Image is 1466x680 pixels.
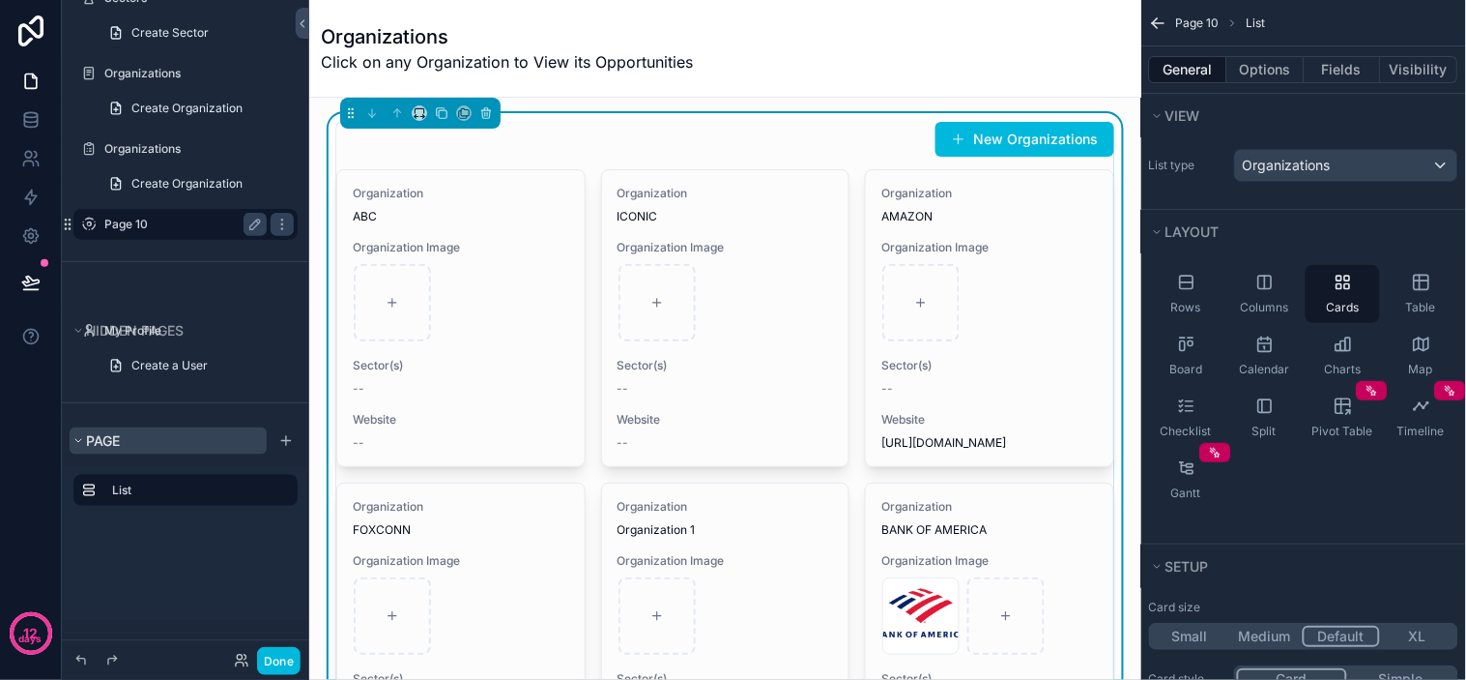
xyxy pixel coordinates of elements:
span: -- [618,435,629,451]
span: Table [1406,300,1436,315]
button: Done [257,647,301,675]
span: Organization Image [618,240,834,255]
button: Organizations [1234,149,1458,182]
button: Gantt [1149,451,1223,509]
button: XL [1380,626,1455,647]
span: Sector(s) [881,358,1098,373]
button: Map [1384,327,1458,385]
span: Rows [1171,300,1201,315]
span: Create Organization [131,101,243,116]
span: Map [1409,362,1433,377]
span: Organization [881,499,1098,515]
span: Timeline [1397,424,1445,439]
span: Columns [1241,300,1289,315]
span: Calendar [1240,362,1290,377]
label: Card size [1149,600,1201,615]
a: Create Organization [97,93,298,124]
button: Rows [1149,265,1223,323]
button: View [1149,103,1447,130]
button: Split [1227,389,1302,447]
span: Click on any Organization to View its Opportunities [321,50,693,74]
span: Page [86,432,120,449]
span: Website [353,412,569,428]
span: Website [618,412,834,428]
button: New Organizations [935,122,1114,157]
span: Gantt [1171,486,1201,501]
span: Organization [353,186,569,201]
span: Charts [1325,362,1362,377]
button: Cards [1306,265,1380,323]
span: Organization [618,499,834,515]
button: Columns [1227,265,1302,323]
button: Visibility [1381,56,1458,83]
button: Setup [1149,553,1447,580]
p: 12 [23,624,38,643]
button: Default [1303,626,1380,647]
span: -- [353,435,364,451]
button: Page [70,428,267,455]
a: OrganizationAMAZONOrganization ImageSector(s)--Website[URL][DOMAIN_NAME] [865,169,1114,467]
span: ICONIC [618,209,834,224]
span: List [1247,15,1266,31]
span: Organization Image [881,240,1098,255]
span: Create a User [131,358,208,373]
span: Pivot Table [1312,424,1373,439]
label: Organizations [104,66,286,81]
span: Organization [618,186,834,201]
a: OrganizationICONICOrganization ImageSector(s)--Website-- [601,169,850,467]
button: Checklist [1149,389,1223,447]
span: Organization Image [881,553,1098,569]
span: Organization [881,186,1098,201]
a: My Profile [104,323,286,339]
a: OrganizationABCOrganization ImageSector(s)--Website-- [336,169,586,467]
span: -- [618,381,629,397]
span: Organization [353,499,569,515]
span: Sector(s) [353,358,569,373]
span: Organization Image [353,240,569,255]
span: Create Organization [131,176,243,192]
button: Board [1149,327,1223,385]
button: General [1149,56,1227,83]
button: Pivot Table [1306,389,1380,447]
span: Sector(s) [618,358,834,373]
a: Create Sector [97,17,298,48]
p: days [19,632,43,647]
span: Setup [1165,558,1209,575]
span: [URL][DOMAIN_NAME] [881,435,1098,451]
label: List type [1149,158,1226,173]
button: Small [1152,626,1227,647]
label: Page 10 [104,217,259,232]
button: Table [1384,265,1458,323]
button: Options [1227,56,1305,83]
span: Organization Image [353,553,569,569]
span: AMAZON [881,209,1098,224]
span: -- [881,381,893,397]
button: Hidden pages [70,317,290,344]
span: Split [1252,424,1277,439]
span: ABC [353,209,569,224]
button: Charts [1306,327,1380,385]
label: List [112,483,282,498]
button: Calendar [1227,327,1302,385]
button: Medium [1227,626,1303,647]
div: scrollable content [62,466,309,525]
button: Layout [1149,219,1447,246]
span: FOXCONN [353,522,569,538]
h1: Organizations [321,23,693,50]
span: Organization Image [618,553,834,569]
span: Website [881,412,1098,428]
span: Layout [1165,223,1220,240]
span: -- [353,381,364,397]
span: Page 10 [1176,15,1220,31]
a: Create a User [97,350,298,381]
span: View [1165,107,1200,124]
span: Organizations [1243,156,1331,175]
span: Cards [1327,300,1360,315]
span: Board [1170,362,1203,377]
label: Organizations [104,141,286,157]
span: Checklist [1161,424,1212,439]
